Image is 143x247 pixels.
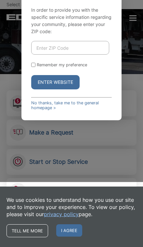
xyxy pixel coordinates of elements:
input: Enter ZIP Code [31,41,109,55]
a: No thanks, take me to the general homepage > [31,100,112,110]
span: I agree [56,224,82,237]
a: Tell me more [6,224,48,237]
a: privacy policy [44,211,79,218]
p: We use cookies to understand how you use our site and to improve your experience. To view our pol... [6,196,136,218]
label: Remember my preference [37,62,87,67]
p: In order to provide you with the specific service information regarding your community, please en... [31,6,112,35]
button: Enter Website [31,75,80,89]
